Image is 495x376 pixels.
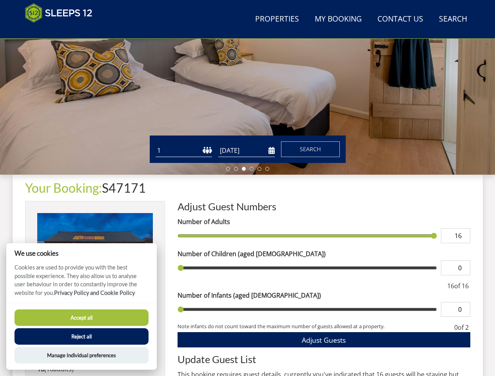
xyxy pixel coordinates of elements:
[252,11,302,28] a: Properties
[453,323,470,332] div: of 2
[25,181,470,195] h1: S47171
[6,249,157,257] h2: We use cookies
[15,347,149,363] button: Manage Individual preferences
[46,365,72,373] span: adult
[178,217,470,226] label: Number of Adults
[178,323,453,332] small: Note infants do not count toward the maximum number of guests allowed at a property.
[178,291,470,300] label: Number of Infants (aged [DEMOGRAPHIC_DATA])
[178,201,470,212] h2: Adjust Guest Numbers
[15,328,149,345] button: Reject all
[37,365,44,373] strong: 16
[25,180,102,195] a: Your Booking:
[218,144,275,157] input: Arrival Date
[37,213,153,305] a: Dustings
[302,335,346,345] span: Adjust Guests
[178,332,470,347] button: Adjust Guests
[37,365,74,373] span: ( )
[15,309,149,326] button: Accept all
[454,323,458,332] span: 0
[178,354,470,365] h2: Update Guest List
[447,282,454,290] span: 16
[446,281,470,291] div: of 16
[6,263,157,303] p: Cookies are used to provide you with the best possible experience. They also allow us to analyse ...
[46,365,53,373] span: 16
[436,11,470,28] a: Search
[178,249,470,258] label: Number of Children (aged [DEMOGRAPHIC_DATA])
[281,141,340,157] button: Search
[374,11,426,28] a: Contact Us
[37,213,153,287] img: An image of 'Dustings'
[312,11,365,28] a: My Booking
[69,365,72,373] span: s
[300,145,321,153] span: Search
[21,27,103,34] iframe: Customer reviews powered by Trustpilot
[54,289,135,296] a: Privacy Policy and Cookie Policy
[25,3,92,23] img: Sleeps 12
